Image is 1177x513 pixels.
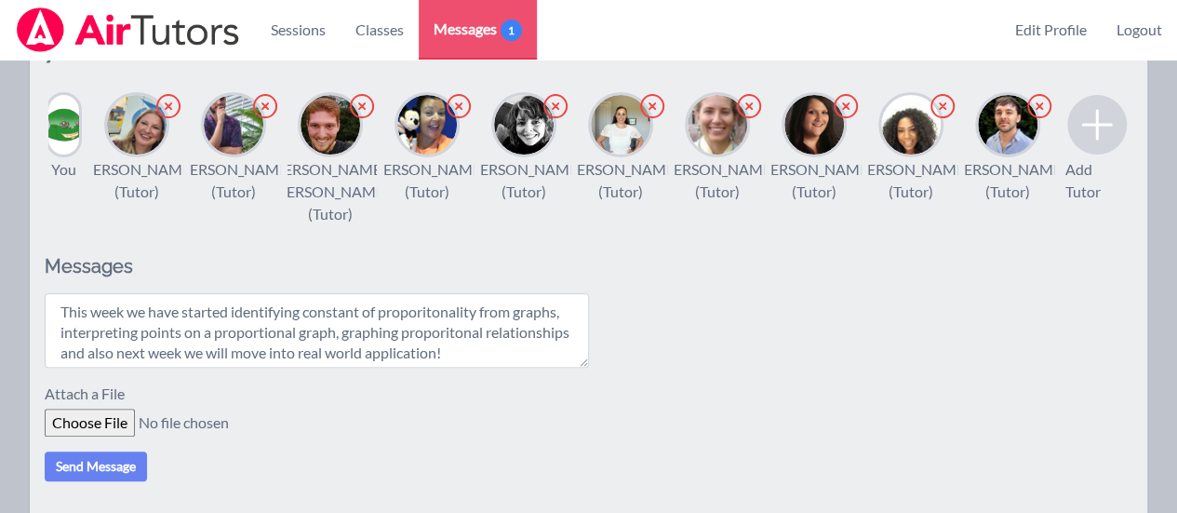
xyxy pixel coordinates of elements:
[397,95,457,155] img: Peggy Koutas
[494,95,554,155] img: Courtney Maher
[204,95,263,155] img: Zachary D'Esposito
[881,95,941,155] img: Michelle Dupin
[688,95,747,155] img: Diana Andrade
[434,18,522,40] span: Messages
[270,158,392,225] div: [PERSON_NAME]-[PERSON_NAME] (Tutor)
[45,32,589,91] h2: 7th Grade Math WMS
[563,158,679,203] div: [PERSON_NAME] (Tutor)
[660,158,776,203] div: [PERSON_NAME] (Tutor)
[176,158,292,203] div: [PERSON_NAME] (Tutor)
[950,158,1066,203] div: [PERSON_NAME] (Tutor)
[51,158,76,181] div: You
[1065,158,1129,203] div: Add Tutor
[107,95,167,155] img: Sarah Skonicki
[45,452,147,481] button: Send Message
[301,95,360,155] img: Vincent Astray-Caneda
[466,158,582,203] div: [PERSON_NAME] (Tutor)
[45,255,589,278] h2: Messages
[79,158,195,203] div: [PERSON_NAME] (Tutor)
[369,158,486,203] div: [PERSON_NAME] (Tutor)
[756,158,873,203] div: [PERSON_NAME] (Tutor)
[591,95,650,155] img: Adrinna Beltre
[45,293,589,368] textarea: This week we have started identifying constant of proporitonality from graphs, interpreting point...
[15,7,241,52] img: Airtutors Logo
[48,95,79,155] img: Kaitlyn Hall
[978,95,1037,155] img: Franco Uribe-Rheinbolt
[853,158,970,203] div: [PERSON_NAME] (Tutor)
[45,383,136,409] label: Attach a File
[501,20,522,41] span: 1
[784,95,844,155] img: Jacqueline Judge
